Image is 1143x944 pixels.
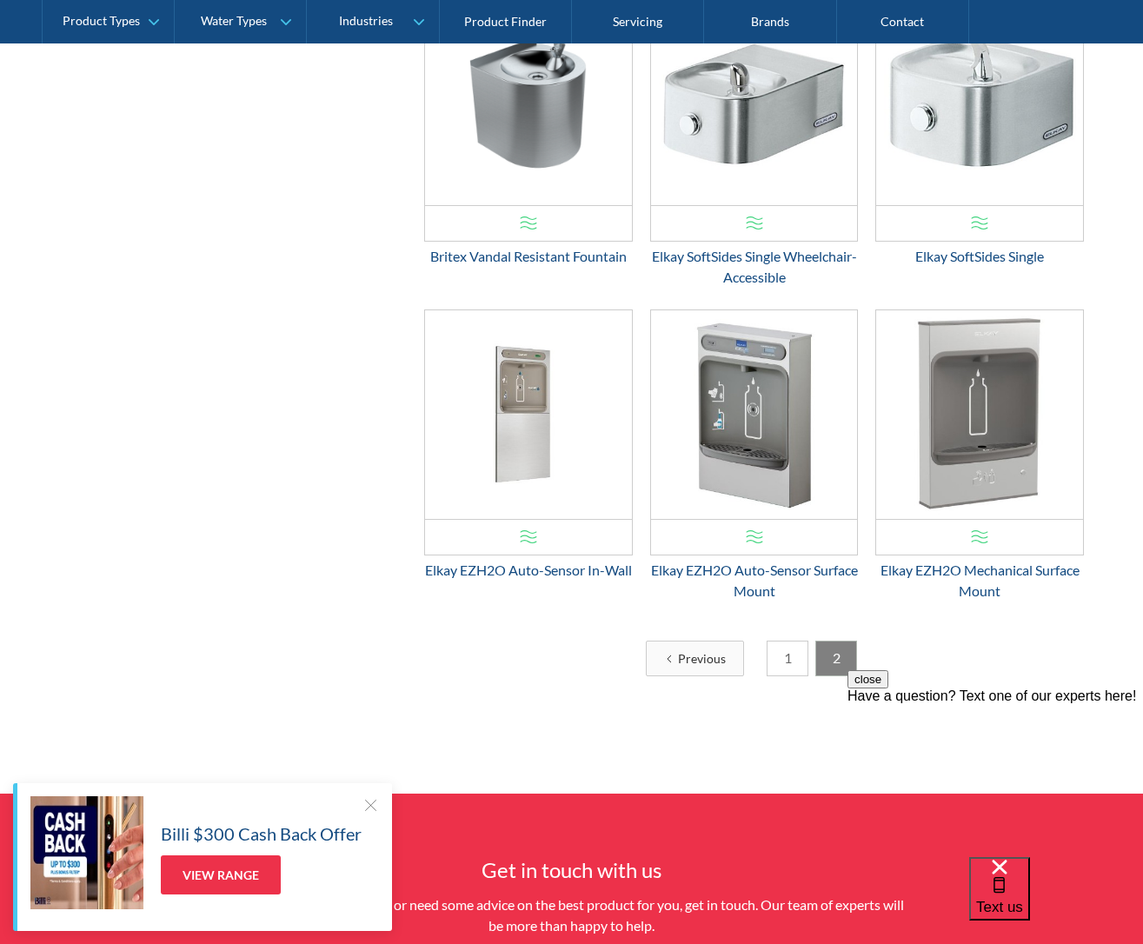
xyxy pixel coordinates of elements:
a: 2 [815,641,857,676]
iframe: podium webchat widget prompt [847,670,1143,879]
div: Elkay SoftSides Single [875,246,1084,267]
img: Billi $300 Cash Back Offer [30,796,143,909]
div: Water Types [201,14,267,29]
a: 1 [767,641,808,676]
div: Britex Vandal Resistant Fountain [424,246,633,267]
a: View Range [161,855,281,894]
iframe: podium webchat widget bubble [969,857,1143,944]
div: Elkay EZH2O Mechanical Surface Mount [875,560,1084,602]
a: Elkay EZH2O Auto-Sensor Surface MountElkay EZH2O Auto-Sensor Surface Mount [650,309,859,602]
div: List [424,641,1085,676]
div: Product Types [63,14,140,29]
a: Elkay EZH2O Mechanical Surface MountElkay EZH2O Mechanical Surface Mount [875,309,1084,602]
p: If you have any questions or need some advice on the best product for you, get in touch. Our team... [233,894,911,936]
h4: Get in touch with us [233,854,911,886]
img: Elkay EZH2O Auto-Sensor In-Wall [425,310,632,519]
div: Elkay EZH2O Auto-Sensor In-Wall [424,560,633,581]
div: Elkay SoftSides Single Wheelchair-Accessible [650,246,859,288]
a: Elkay EZH2O Auto-Sensor In-Wall Elkay EZH2O Auto-Sensor In-Wall [424,309,633,581]
img: Elkay EZH2O Mechanical Surface Mount [876,310,1083,519]
div: Previous [678,649,726,668]
a: Previous Page [646,641,744,676]
h5: Billi $300 Cash Back Offer [161,821,362,847]
div: Industries [339,14,393,29]
img: Elkay EZH2O Auto-Sensor Surface Mount [651,310,858,519]
div: Elkay EZH2O Auto-Sensor Surface Mount [650,560,859,602]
